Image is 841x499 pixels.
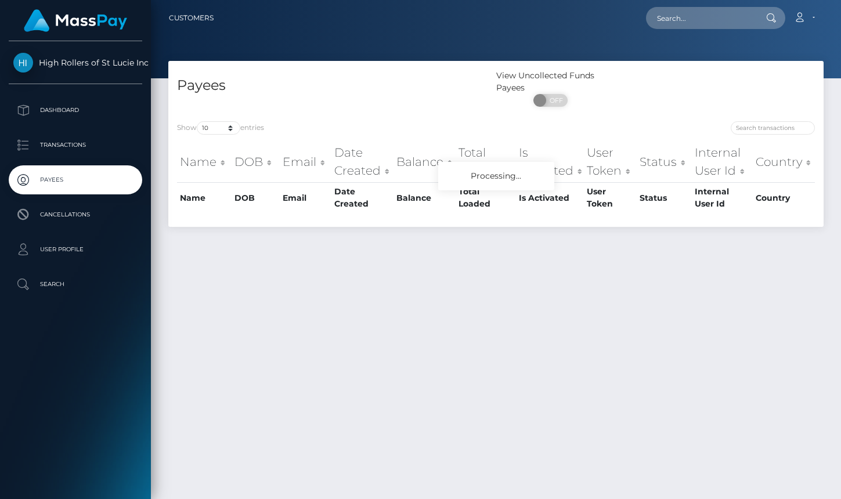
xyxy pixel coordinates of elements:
input: Search... [646,7,755,29]
th: Country [753,182,815,213]
th: Is Activated [516,182,584,213]
th: Balance [394,141,456,182]
th: Is Activated [516,141,584,182]
a: Payees [9,165,142,194]
th: User Token [584,182,637,213]
th: Status [637,182,691,213]
th: Internal User Id [692,141,753,182]
h4: Payees [177,75,488,96]
span: High Rollers of St Lucie Inc [9,57,142,68]
img: High Rollers of St Lucie Inc [13,53,33,73]
th: Internal User Id [692,182,753,213]
div: Processing... [438,162,554,190]
div: View Uncollected Funds Payees [496,70,605,94]
a: Cancellations [9,200,142,229]
th: Balance [394,182,456,213]
th: User Token [584,141,637,182]
th: Date Created [331,141,394,182]
p: Dashboard [13,102,138,119]
a: Dashboard [9,96,142,125]
th: DOB [232,141,280,182]
select: Showentries [197,121,240,135]
img: MassPay Logo [24,9,127,32]
label: Show entries [177,121,264,135]
span: OFF [540,94,569,107]
p: Cancellations [13,206,138,223]
th: Name [177,141,232,182]
a: Customers [169,6,214,30]
a: User Profile [9,235,142,264]
p: Search [13,276,138,293]
a: Transactions [9,131,142,160]
p: Transactions [13,136,138,154]
th: Total Loaded [456,182,516,213]
p: Payees [13,171,138,189]
th: Total Loaded [456,141,516,182]
th: Date Created [331,182,394,213]
p: User Profile [13,241,138,258]
th: Email [280,141,332,182]
input: Search transactions [731,121,815,135]
th: Name [177,182,232,213]
th: Country [753,141,815,182]
th: Email [280,182,332,213]
a: Search [9,270,142,299]
th: DOB [232,182,280,213]
th: Status [637,141,691,182]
